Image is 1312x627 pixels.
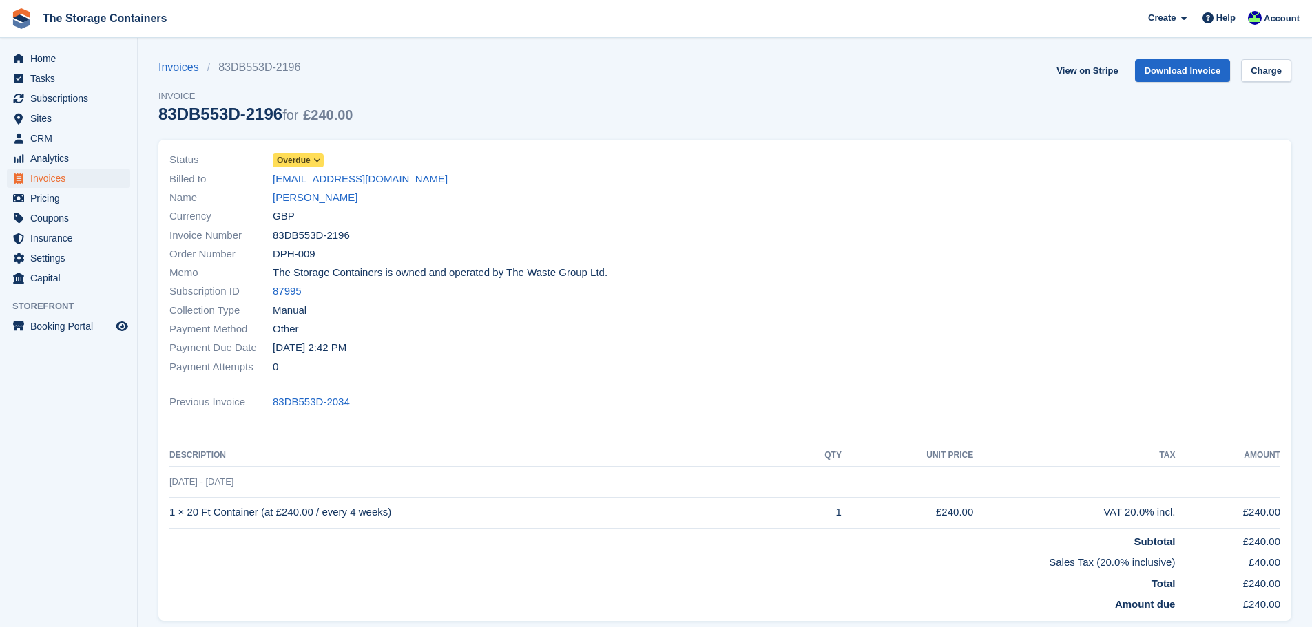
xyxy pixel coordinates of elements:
[30,169,113,188] span: Invoices
[794,445,842,467] th: QTY
[973,445,1175,467] th: Tax
[7,169,130,188] a: menu
[169,152,273,168] span: Status
[842,445,973,467] th: Unit Price
[169,394,273,410] span: Previous Invoice
[973,504,1175,520] div: VAT 20.0% incl.
[273,228,350,244] span: 83DB553D-2196
[7,268,130,288] a: menu
[158,89,353,103] span: Invoice
[273,303,306,319] span: Manual
[7,149,130,168] a: menu
[169,303,273,319] span: Collection Type
[158,59,207,76] a: Invoices
[169,190,273,206] span: Name
[1135,59,1231,82] a: Download Invoice
[169,549,1175,571] td: Sales Tax (20.0% inclusive)
[1175,591,1280,613] td: £240.00
[1264,12,1300,25] span: Account
[30,109,113,128] span: Sites
[169,284,273,299] span: Subscription ID
[842,497,973,528] td: £240.00
[169,321,273,337] span: Payment Method
[30,129,113,148] span: CRM
[169,497,794,528] td: 1 × 20 Ft Container (at £240.00 / every 4 weeks)
[1175,571,1280,592] td: £240.00
[1175,497,1280,528] td: £240.00
[114,318,130,334] a: Preview store
[273,265,607,281] span: The Storage Containers is owned and operated by The Waste Group Ltd.
[7,317,130,336] a: menu
[7,189,130,208] a: menu
[303,107,353,123] span: £240.00
[169,445,794,467] th: Description
[1241,59,1291,82] a: Charge
[30,189,113,208] span: Pricing
[282,107,298,123] span: for
[273,340,346,356] time: 2025-08-21 13:42:02 UTC
[7,69,130,88] a: menu
[7,89,130,108] a: menu
[30,209,113,228] span: Coupons
[273,394,350,410] a: 83DB553D-2034
[7,248,130,268] a: menu
[1148,11,1176,25] span: Create
[169,265,273,281] span: Memo
[30,149,113,168] span: Analytics
[30,69,113,88] span: Tasks
[1175,549,1280,571] td: £40.00
[11,8,32,29] img: stora-icon-8386f47178a22dfd0bd8f6a31ec36ba5ce8667c1dd55bd0f319d3a0aa187defe.svg
[1216,11,1236,25] span: Help
[12,299,137,313] span: Storefront
[1175,528,1280,549] td: £240.00
[30,49,113,68] span: Home
[169,209,273,224] span: Currency
[169,476,233,487] span: [DATE] - [DATE]
[273,321,299,337] span: Other
[794,497,842,528] td: 1
[30,317,113,336] span: Booking Portal
[169,228,273,244] span: Invoice Number
[273,359,278,375] span: 0
[158,105,353,123] div: 83DB553D-2196
[1152,577,1176,589] strong: Total
[169,171,273,187] span: Billed to
[30,229,113,248] span: Insurance
[30,89,113,108] span: Subscriptions
[1051,59,1123,82] a: View on Stripe
[7,129,130,148] a: menu
[158,59,353,76] nav: breadcrumbs
[1134,535,1175,547] strong: Subtotal
[7,229,130,248] a: menu
[273,190,357,206] a: [PERSON_NAME]
[277,154,311,167] span: Overdue
[7,209,130,228] a: menu
[273,152,324,168] a: Overdue
[7,109,130,128] a: menu
[273,284,302,299] a: 87995
[7,49,130,68] a: menu
[37,7,172,30] a: The Storage Containers
[273,171,448,187] a: [EMAIL_ADDRESS][DOMAIN_NAME]
[169,246,273,262] span: Order Number
[1175,445,1280,467] th: Amount
[30,248,113,268] span: Settings
[273,209,295,224] span: GBP
[1115,598,1176,610] strong: Amount due
[169,340,273,356] span: Payment Due Date
[169,359,273,375] span: Payment Attempts
[273,246,315,262] span: DPH-009
[30,268,113,288] span: Capital
[1248,11,1262,25] img: Stacy Williams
